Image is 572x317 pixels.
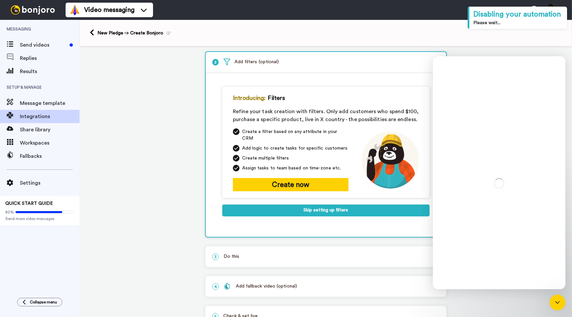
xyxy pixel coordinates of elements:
[242,128,348,142] span: Create a filter based on any attribute in your CRM
[5,209,14,215] span: 80%
[20,54,79,62] span: Replies
[20,152,79,160] span: Fallbacks
[224,59,230,65] img: filter.svg
[30,299,57,305] span: Collapse menu
[17,298,62,306] button: Collapse menu
[242,155,289,161] span: Create multiple filters
[549,294,565,310] iframe: Intercom live chat
[5,201,53,206] span: QUICK START GUIDE
[242,165,341,171] span: Assign tasks to team based on time-zone etc.
[205,276,447,297] div: 4Add fallback video (optional)
[212,253,219,260] span: 3
[20,113,79,120] span: Integrations
[473,20,563,26] div: Please wait...
[8,5,58,15] img: bj-logo-header-white.svg
[212,283,219,290] span: 4
[20,99,79,107] span: Message template
[20,139,79,147] span: Workspaces
[20,126,79,134] span: Share library
[242,145,348,152] span: Add logic to create tasks for specific customers
[233,108,419,123] div: Refine your task creation with filters. Only add customers who spend $100, purchase a specific pr...
[233,178,348,191] button: Create now
[212,59,219,66] span: 2
[212,59,440,66] p: Add filters (optional)
[233,93,266,103] span: Introducing:
[212,253,440,260] p: Do this
[20,68,79,75] span: Results
[70,5,80,15] img: vm-color.svg
[84,5,134,15] span: Video messaging
[222,204,430,216] button: Skip setting up filters
[20,41,67,49] span: Send videos
[473,9,563,20] div: Disabling your automation
[224,283,297,290] div: Add fallback video (optional)
[20,179,79,187] span: Settings
[433,56,565,289] iframe: Intercom live chat
[268,93,285,103] span: Filters
[362,131,419,189] img: mechanic-joro.png
[97,30,171,36] div: New Pledge -> Create Bonjoro
[5,216,74,221] span: Send more video messages
[205,246,447,267] div: 3Do this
